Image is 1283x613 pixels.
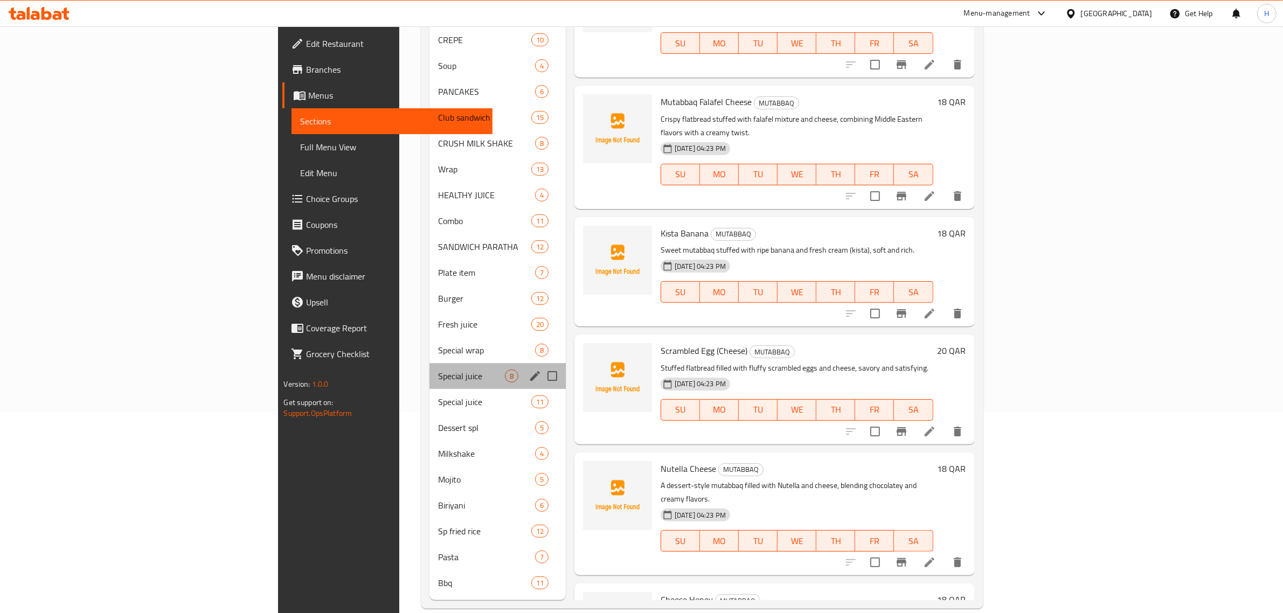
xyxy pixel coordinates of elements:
a: Coupons [282,212,493,238]
span: [DATE] 04:23 PM [670,379,730,389]
span: [DATE] 04:23 PM [670,261,730,271]
span: MO [704,533,734,549]
span: SA [898,166,928,182]
button: Branch-specific-item [889,183,914,209]
div: items [535,59,549,72]
span: 11 [532,397,548,407]
a: Sections [292,108,493,134]
span: 10 [532,35,548,45]
span: Select to update [864,185,886,207]
span: PANCAKES [438,85,535,98]
span: Pasta [438,551,535,563]
h6: 20 QAR [938,343,966,358]
div: Dessert spl [438,421,535,434]
div: items [531,214,549,227]
span: Branches [306,63,484,76]
span: TU [743,533,773,549]
span: Edit Restaurant [306,37,484,50]
span: 13 [532,164,548,175]
span: Full Menu View [300,141,484,154]
span: 6 [536,87,548,97]
h6: 18 QAR [938,94,966,109]
span: Cheese Honey [661,591,713,608]
button: MO [700,164,739,185]
div: Mojito [438,473,535,486]
img: Mutabbaq Falafel Cheese [583,94,652,163]
div: PANCAKES6 [429,79,566,105]
span: 6 [536,500,548,511]
span: Select to update [864,53,886,76]
button: TH [816,164,855,185]
div: items [535,189,549,201]
button: SU [661,530,700,552]
div: Sp fried rice12 [429,518,566,544]
span: Grocery Checklist [306,347,484,360]
a: Branches [282,57,493,82]
button: TU [739,530,778,552]
span: Nutella Cheese [661,461,716,477]
span: SU [665,533,696,549]
button: edit [527,368,543,384]
div: items [531,576,549,589]
div: items [535,137,549,150]
button: SU [661,399,700,421]
div: MUTABBAQ [754,96,799,109]
span: SU [665,284,696,300]
span: 8 [536,345,548,356]
a: Promotions [282,238,493,263]
span: 4 [536,449,548,459]
button: SU [661,281,700,303]
button: FR [855,164,894,185]
span: TH [821,284,851,300]
span: Sp fried rice [438,525,531,538]
span: Select to update [864,302,886,325]
span: 5 [536,475,548,485]
span: 8 [505,371,518,381]
span: FR [859,533,890,549]
h6: 18 QAR [938,226,966,241]
span: WE [782,284,812,300]
div: MUTABBAQ [711,228,756,241]
span: Milkshake [438,447,535,460]
button: delete [945,549,970,575]
img: Kista Banana [583,226,652,295]
a: Menus [282,82,493,108]
span: Select to update [864,420,886,443]
a: Choice Groups [282,186,493,212]
span: Mutabbaq Falafel Cheese [661,94,752,110]
span: 15 [532,113,548,123]
div: Special wrap [438,344,535,357]
span: SU [665,166,696,182]
a: Edit menu item [923,425,936,438]
a: Full Menu View [292,134,493,160]
span: [DATE] 04:23 PM [670,143,730,154]
span: SU [665,402,696,417]
span: SU [665,36,696,51]
span: Kista Banana [661,225,709,241]
span: Combo [438,214,531,227]
span: MUTABBAQ [716,595,760,607]
div: HEALTHY JUICE [438,189,535,201]
span: WE [782,36,812,51]
span: WE [782,402,812,417]
span: 1.0.0 [312,377,329,391]
button: MO [700,281,739,303]
img: Scrambled Egg (Cheese) [583,343,652,412]
span: FR [859,36,890,51]
button: TU [739,164,778,185]
a: Edit Menu [292,160,493,186]
span: H [1264,8,1269,19]
div: items [535,266,549,279]
span: Plate item [438,266,535,279]
button: SA [894,281,933,303]
span: TH [821,36,851,51]
a: Edit menu item [923,307,936,320]
p: Stuffed flatbread filled with fluffy scrambled eggs and cheese, savory and satisfying. [661,361,933,375]
a: Edit menu item [923,58,936,71]
span: MO [704,402,734,417]
div: Mojito5 [429,466,566,492]
span: Burger [438,292,531,305]
span: TU [743,402,773,417]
